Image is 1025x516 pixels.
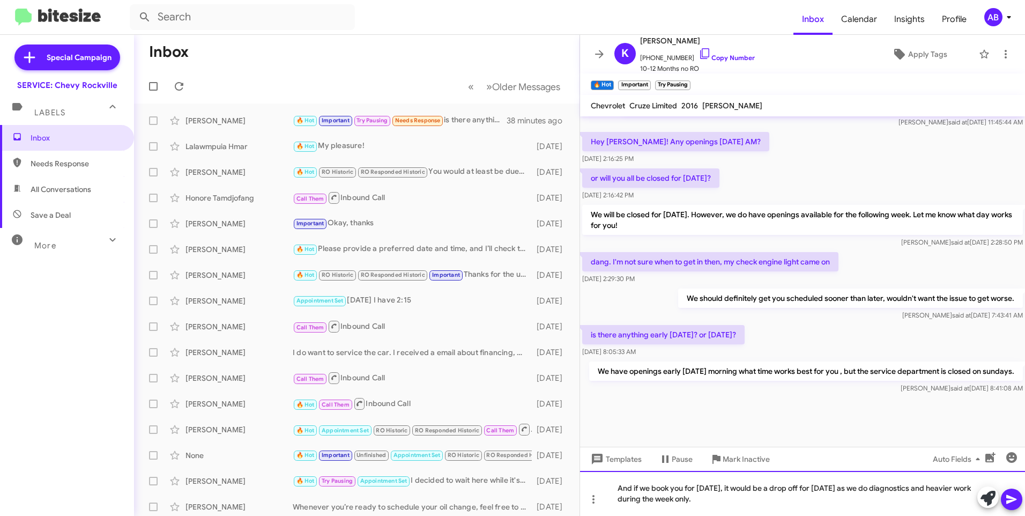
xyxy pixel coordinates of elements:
span: More [34,241,56,250]
span: 🔥 Hot [296,246,315,253]
div: And if we book you for [DATE], it would be a drop off for [DATE] as we do diagnostics and heavier... [580,471,1025,516]
button: Next [480,76,567,98]
p: is there anything early [DATE]? or [DATE]? [582,325,745,344]
button: AB [975,8,1013,26]
a: Inbox [793,4,833,35]
input: Search [130,4,355,30]
span: 🔥 Hot [296,271,315,278]
a: Special Campaign [14,45,120,70]
a: Profile [933,4,975,35]
span: 🔥 Hot [296,143,315,150]
span: 🔥 Hot [296,477,315,484]
span: Appointment Set [360,477,407,484]
div: Honore Tamdjofang [185,193,293,203]
span: RO Responded Historic [361,271,425,278]
span: 🔥 Hot [296,452,315,459]
span: Auto Fields [933,449,984,469]
button: Previous [462,76,480,98]
span: Inbox [31,132,122,143]
span: [PERSON_NAME] [702,101,762,110]
button: Pause [650,449,701,469]
div: AB [984,8,1002,26]
div: Okay, thanks [293,217,532,230]
span: 🔥 Hot [296,168,315,175]
div: [DATE] [532,347,571,358]
button: Mark Inactive [701,449,778,469]
div: None [185,450,293,461]
span: Pause [672,449,693,469]
span: said at [948,118,967,126]
span: 🔥 Hot [296,117,315,124]
button: Apply Tags [865,45,974,64]
span: Call Them [296,375,324,382]
span: Labels [34,108,65,117]
span: said at [952,311,971,319]
div: Inbound Call [293,191,532,204]
small: Try Pausing [655,80,690,90]
div: Whenever you’re ready to schedule your oil change, feel free to reach out. I'm here to assist you... [293,502,532,512]
div: [PERSON_NAME] [185,244,293,255]
a: Copy Number [699,54,755,62]
span: RO Historic [322,168,353,175]
div: 38 minutes ago [507,115,571,126]
span: [PERSON_NAME] [DATE] 8:41:08 AM [901,384,1023,392]
p: We have openings early [DATE] morning what time works best for you , but the service department i... [589,362,1023,381]
span: Call Them [322,401,350,408]
div: [DATE] [532,424,571,435]
button: Templates [580,449,650,469]
span: RO Historic [322,271,353,278]
span: Call Them [296,195,324,202]
span: RO Historic [448,452,479,459]
div: [DATE] [532,218,571,229]
div: [DATE] [532,476,571,486]
div: Inbound Call [293,320,532,333]
div: [DATE] [532,399,571,409]
div: is there anything early [DATE]? or [DATE]? [293,114,507,127]
small: 🔥 Hot [591,80,614,90]
div: [PERSON_NAME] [185,167,293,178]
small: Important [618,80,650,90]
span: RO Responded Historic [415,427,479,434]
div: [PERSON_NAME] [185,115,293,126]
span: [PERSON_NAME] [640,34,755,47]
div: Inbound Call [293,371,532,385]
span: [PHONE_NUMBER] [640,47,755,63]
span: Call Them [296,324,324,331]
span: Chevrolet [591,101,625,110]
div: Please provide a preferred date and time, and I’ll check the availability for your service appoin... [293,243,532,255]
div: [PERSON_NAME] [185,218,293,229]
span: Important [322,117,350,124]
span: Important [432,271,460,278]
div: Thanks for the update! Let's schedule your oil change for 11/6. What time works best for you? [293,269,532,281]
span: Important [322,452,350,459]
span: RO Responded Historic [361,168,425,175]
span: Insights [886,4,933,35]
div: SERVICE: Chevy Rockville [17,80,117,91]
span: Important [296,220,324,227]
span: » [486,80,492,93]
div: [PERSON_NAME] [185,347,293,358]
span: [PERSON_NAME] [DATE] 2:28:50 PM [901,238,1023,246]
span: Unfinished [356,452,386,459]
div: Given that information, I wouldn't say to replace the cabin air filter. We last did that 3.[DATE]... [293,449,532,461]
span: All Conversations [31,184,91,195]
span: Appointment Set [393,452,441,459]
span: « [468,80,474,93]
p: We should definitely get you scheduled sooner than later, wouldn't want the issue to get worse. [678,289,1023,308]
div: Lalawmpuia Hmar [185,141,293,152]
div: [PERSON_NAME] [185,296,293,306]
div: Inbound Call [293,397,532,410]
div: [DATE] [532,502,571,512]
div: I do want to service the car. I received a email about financing, but have been unable to reach f... [293,347,532,358]
span: said at [951,238,970,246]
button: Auto Fields [924,449,993,469]
span: RO Historic [376,427,407,434]
p: or will you all be closed for [DATE]? [582,168,719,188]
span: [DATE] 2:16:42 PM [582,191,634,199]
div: [DATE] [532,167,571,178]
div: [PERSON_NAME] [185,399,293,409]
span: [DATE] 2:16:25 PM [582,154,634,163]
div: I decided to wait here while it's worked on. They told me to let you know [293,475,532,487]
span: 🔥 Hot [296,401,315,408]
